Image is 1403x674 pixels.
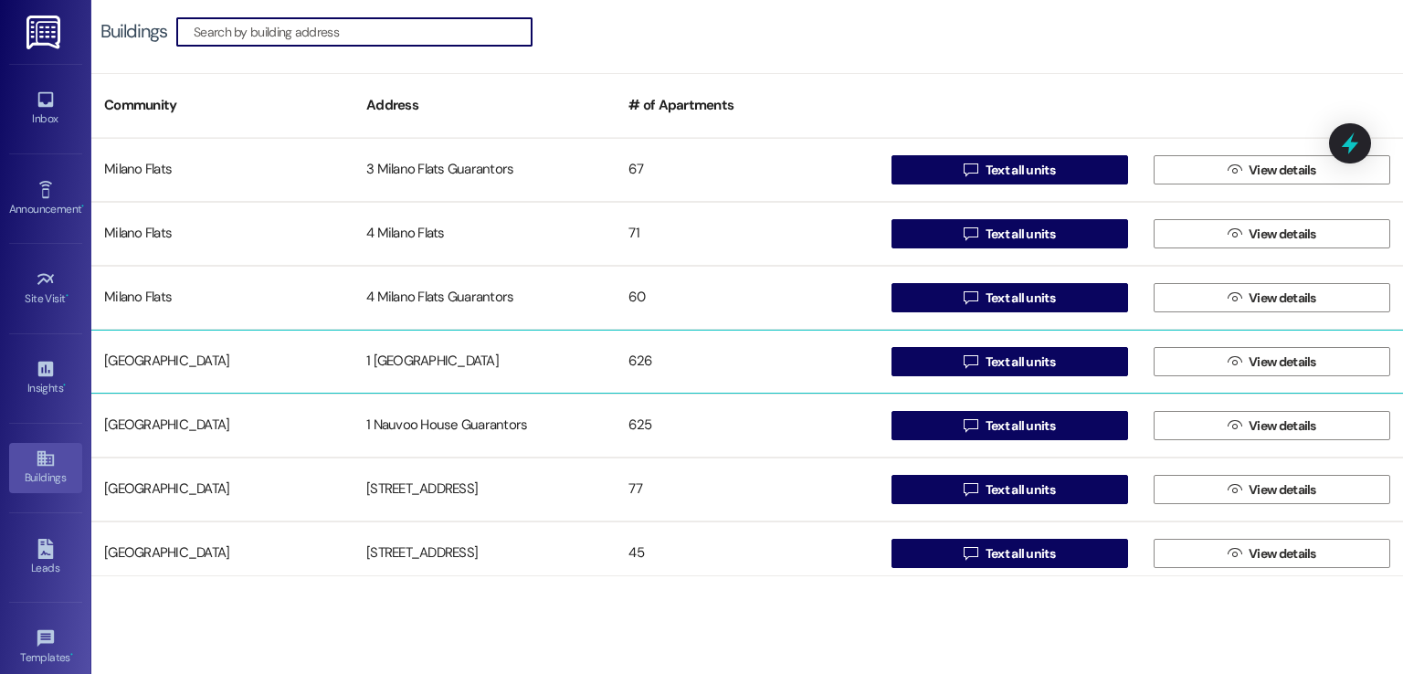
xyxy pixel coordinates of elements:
div: 3 Milano Flats Guarantors [353,152,616,188]
button: View details [1154,411,1390,440]
button: Text all units [891,347,1128,376]
span: Text all units [986,353,1055,372]
div: Community [91,83,353,128]
div: [STREET_ADDRESS] [353,471,616,508]
div: 4 Milano Flats [353,216,616,252]
i:  [1228,163,1241,177]
input: Search by building address [194,19,532,45]
span: • [81,200,84,213]
button: Text all units [891,539,1128,568]
span: Text all units [986,544,1055,563]
button: Text all units [891,219,1128,248]
span: Text all units [986,289,1055,308]
div: Milano Flats [91,279,353,316]
div: 60 [616,279,878,316]
a: Insights • [9,353,82,403]
span: • [70,648,73,661]
div: 45 [616,535,878,572]
div: 67 [616,152,878,188]
div: [GEOGRAPHIC_DATA] [91,471,353,508]
i:  [964,546,977,561]
i:  [964,226,977,241]
span: Text all units [986,480,1055,500]
a: Inbox [9,84,82,133]
i:  [1228,546,1241,561]
div: Milano Flats [91,152,353,188]
span: View details [1249,225,1316,244]
a: Site Visit • [9,264,82,313]
div: [GEOGRAPHIC_DATA] [91,407,353,444]
div: 625 [616,407,878,444]
div: 626 [616,343,878,380]
button: Text all units [891,475,1128,504]
i:  [964,163,977,177]
span: View details [1249,416,1316,436]
button: View details [1154,347,1390,376]
div: 77 [616,471,878,508]
span: Text all units [986,416,1055,436]
div: Milano Flats [91,216,353,252]
i:  [1228,418,1241,433]
i:  [1228,354,1241,369]
i:  [964,482,977,497]
div: [STREET_ADDRESS] [353,535,616,572]
i:  [1228,290,1241,305]
div: 4 Milano Flats Guarantors [353,279,616,316]
a: Templates • [9,623,82,672]
div: [GEOGRAPHIC_DATA] [91,535,353,572]
a: Buildings [9,443,82,492]
span: • [63,379,66,392]
i:  [1228,226,1241,241]
button: View details [1154,539,1390,568]
img: ResiDesk Logo [26,16,64,49]
div: 71 [616,216,878,252]
button: View details [1154,219,1390,248]
span: View details [1249,480,1316,500]
button: Text all units [891,155,1128,184]
i:  [964,418,977,433]
span: Text all units [986,161,1055,180]
span: • [66,290,69,302]
button: Text all units [891,411,1128,440]
i:  [964,290,977,305]
span: View details [1249,289,1316,308]
i:  [1228,482,1241,497]
div: Address [353,83,616,128]
button: View details [1154,155,1390,184]
i:  [964,354,977,369]
span: Text all units [986,225,1055,244]
span: View details [1249,353,1316,372]
div: 1 Nauvoo House Guarantors [353,407,616,444]
span: View details [1249,544,1316,563]
button: View details [1154,283,1390,312]
span: View details [1249,161,1316,180]
div: [GEOGRAPHIC_DATA] [91,343,353,380]
a: Leads [9,533,82,583]
button: Text all units [891,283,1128,312]
div: Buildings [100,22,167,41]
div: # of Apartments [616,83,878,128]
div: 1 [GEOGRAPHIC_DATA] [353,343,616,380]
button: View details [1154,475,1390,504]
